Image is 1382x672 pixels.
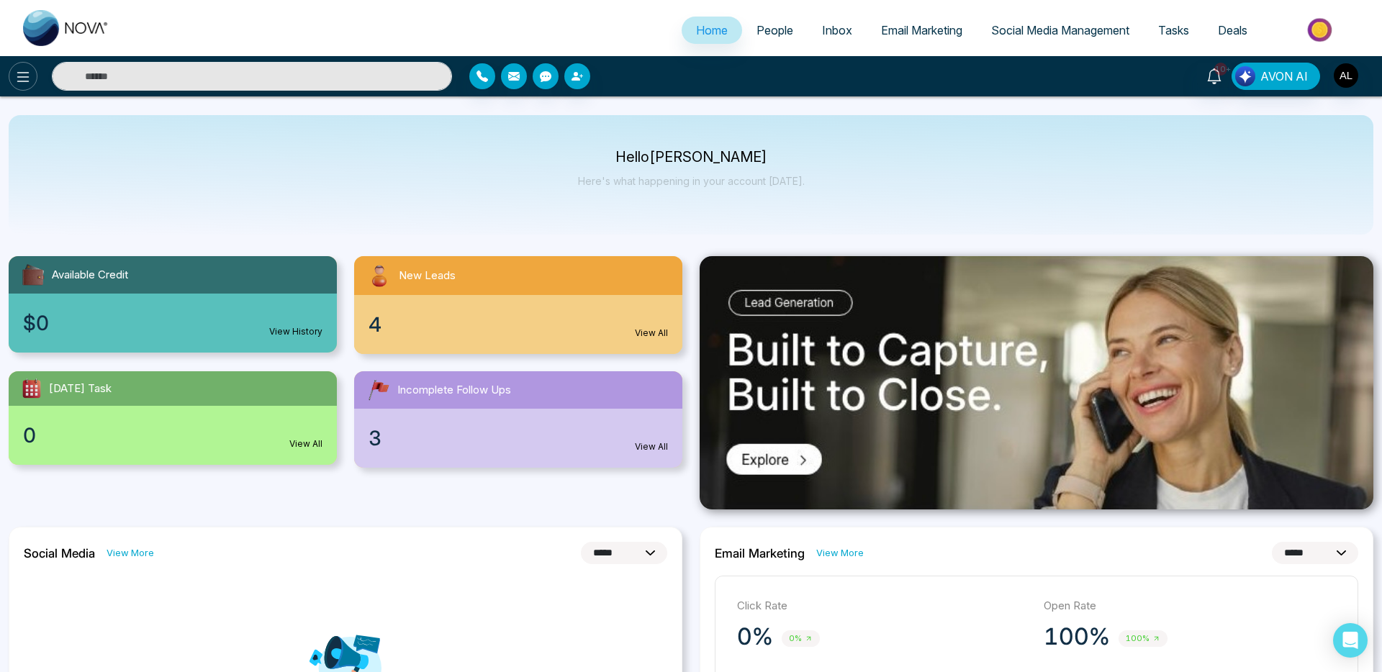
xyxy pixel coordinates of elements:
[1218,23,1247,37] span: Deals
[23,10,109,46] img: Nova CRM Logo
[366,377,392,403] img: followUps.svg
[1334,63,1358,88] img: User Avatar
[345,256,691,354] a: New Leads4View All
[1203,17,1262,44] a: Deals
[1197,63,1232,88] a: 10+
[1144,17,1203,44] a: Tasks
[1044,598,1336,614] p: Open Rate
[1119,630,1168,647] span: 100%
[49,381,112,397] span: [DATE] Task
[696,23,728,37] span: Home
[269,325,322,338] a: View History
[1232,63,1320,90] button: AVON AI
[1044,622,1110,651] p: 100%
[1235,66,1255,86] img: Lead Flow
[1214,63,1227,76] span: 10+
[757,23,793,37] span: People
[366,262,393,289] img: newLeads.svg
[867,17,977,44] a: Email Marketing
[737,598,1029,614] p: Click Rate
[682,17,742,44] a: Home
[345,371,691,468] a: Incomplete Follow Ups3View All
[369,423,381,453] span: 3
[289,437,322,450] a: View All
[52,267,128,283] span: Available Credit
[742,17,808,44] a: People
[1158,23,1189,37] span: Tasks
[24,546,95,560] h2: Social Media
[397,382,511,399] span: Incomplete Follow Ups
[991,23,1129,37] span: Social Media Management
[816,546,864,560] a: View More
[635,440,668,453] a: View All
[23,308,49,338] span: $0
[1333,623,1368,658] div: Open Intercom Messenger
[20,377,43,400] img: todayTask.svg
[399,268,456,284] span: New Leads
[369,309,381,340] span: 4
[107,546,154,560] a: View More
[700,256,1373,509] img: .
[881,23,962,37] span: Email Marketing
[1260,68,1308,85] span: AVON AI
[23,420,36,450] span: 0
[808,17,867,44] a: Inbox
[977,17,1144,44] a: Social Media Management
[20,262,46,288] img: availableCredit.svg
[1269,14,1373,46] img: Market-place.gif
[782,630,820,647] span: 0%
[715,546,805,560] h2: Email Marketing
[578,175,805,187] p: Here's what happening in your account [DATE].
[737,622,773,651] p: 0%
[822,23,852,37] span: Inbox
[578,151,805,163] p: Hello [PERSON_NAME]
[635,327,668,340] a: View All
